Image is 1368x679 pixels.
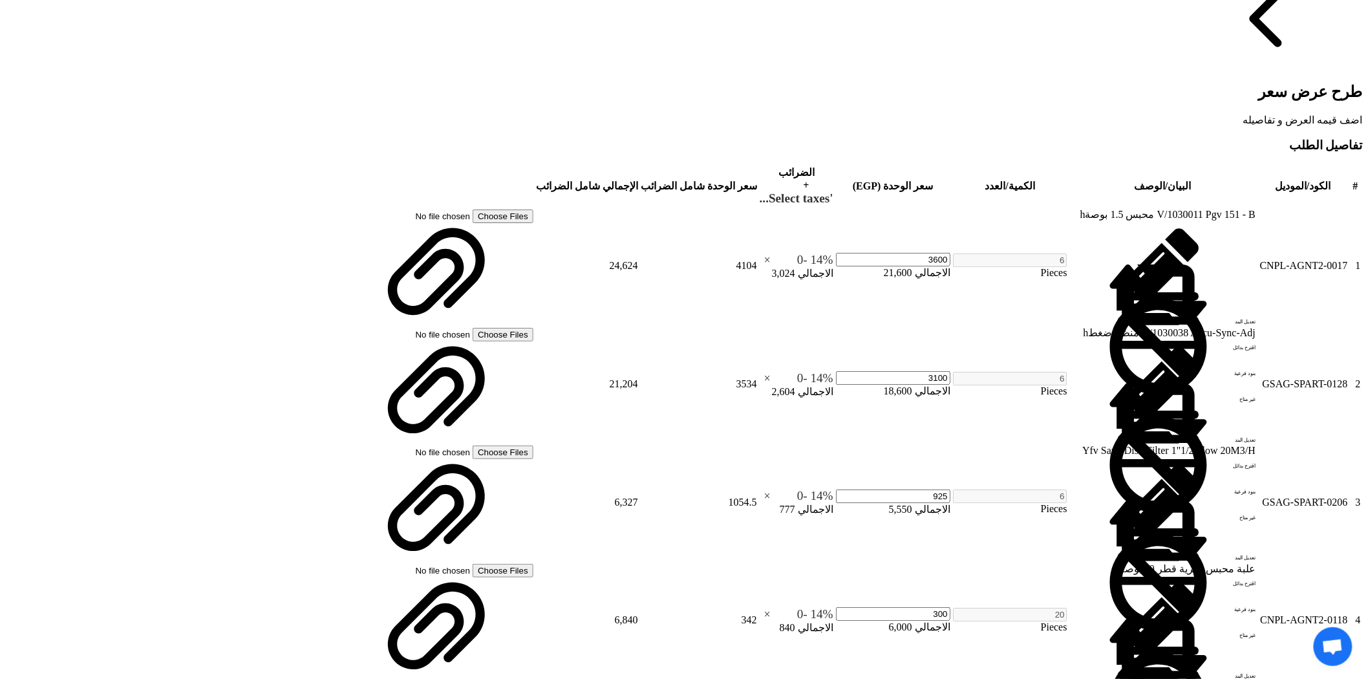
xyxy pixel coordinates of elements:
[1173,339,1256,365] div: تعديل البند
[1173,298,1256,324] div: غير متاح
[5,114,1363,126] div: اضف قيمه العرض و تفاصيله
[1069,166,1256,206] th: البيان/الوصف
[1350,326,1362,443] td: 2
[1119,563,1256,574] span: علبة محبس دائرية قطر 10 بوصة
[836,607,950,621] input: أدخل سعر الوحدة
[798,268,833,279] span: الاجمالي
[1257,444,1349,561] td: GSAG-SPART-0206
[760,371,771,385] span: Clear all
[1041,503,1067,514] span: Pieces
[1041,621,1067,632] span: Pieces
[1084,327,1256,338] span: V/1030038 Accu-Sync-Adj منظم ضغطh
[1173,627,1256,652] div: بنود فرعية
[915,504,950,515] span: الاجمالي
[1082,445,1256,456] span: Yfv Sand Disk Filter 1"1/2 Flow 20M3/H
[610,378,638,389] span: 21,204
[615,497,638,508] span: 6,327
[836,253,950,266] input: أدخل سعر الوحدة
[640,208,758,325] td: 4104
[953,608,1067,621] input: RFQ_STEP1.ITEMS.2.AMOUNT_TITLE
[640,562,758,679] td: 342
[1257,208,1349,325] td: CNPL-AGNT2-0017
[1173,508,1256,534] div: بنود فرعية
[1173,221,1256,246] div: تعديل البند
[772,268,795,279] span: 3,024
[5,83,1363,101] h2: طرح عرض سعر
[1350,444,1362,561] td: 3
[915,621,950,632] span: الاجمالي
[1173,391,1256,416] div: بنود فرعية
[640,444,758,561] td: 1054.5
[884,267,912,278] span: 21,600
[759,166,834,206] th: الضرائب
[760,489,771,503] span: Clear all
[1173,482,1256,508] div: اقترح بدائل
[1173,457,1256,482] div: تعديل البند
[610,260,638,271] span: 24,624
[764,372,771,384] span: ×
[760,253,833,267] ng-select: VAT
[772,386,795,397] span: 2,604
[1173,534,1256,560] div: غير متاح
[952,166,1068,206] th: الكمية/العدد
[884,385,912,396] span: 18,600
[1173,272,1256,298] div: بنود فرعية
[764,490,771,502] span: ×
[760,371,833,385] ng-select: VAT
[915,385,950,396] span: الاجمالي
[804,180,809,191] span: +
[760,607,833,621] ng-select: VAT
[798,504,833,515] span: الاجمالي
[836,490,950,503] input: أدخل سعر الوحدة
[1173,652,1256,678] div: غير متاح
[889,504,912,515] span: 5,550
[798,386,833,397] span: الاجمالي
[915,267,950,278] span: الاجمالي
[953,253,1067,267] input: RFQ_STEP1.ITEMS.2.AMOUNT_TITLE
[889,621,912,632] span: 6,000
[1173,365,1256,391] div: اقترح بدائل
[1257,326,1349,443] td: GSAG-SPART-0128
[1257,562,1349,679] td: CNPL-AGNT2-0118
[780,504,795,515] span: 777
[1173,416,1256,442] div: غير متاح
[836,371,950,385] input: أدخل سعر الوحدة
[615,614,638,625] span: 6,840
[1173,575,1256,601] div: تعديل البند
[640,326,758,443] td: 3534
[953,372,1067,385] input: RFQ_STEP1.ITEMS.2.AMOUNT_TITLE
[760,489,833,503] ng-select: VAT
[780,622,795,633] span: 840
[1041,267,1067,278] span: Pieces
[1314,627,1352,666] div: دردشة مفتوحة
[1350,166,1362,206] th: #
[640,166,758,206] th: سعر الوحدة شامل الضرائب
[760,253,771,267] span: Clear all
[1080,209,1256,220] span: V/1030011 Pgv 151 - B محبس 1.5 بوصةh
[760,607,771,621] span: Clear all
[798,622,833,633] span: الاجمالي
[5,138,1363,153] h3: تفاصيل الطلب
[835,166,951,206] th: سعر الوحدة (EGP)
[1173,601,1256,627] div: اقترح بدائل
[1350,208,1362,325] td: 1
[1041,385,1067,396] span: Pieces
[535,166,639,206] th: الإجمالي شامل الضرائب
[764,609,771,620] span: ×
[1173,246,1256,272] div: اقترح بدائل
[764,254,771,266] span: ×
[953,490,1067,503] input: RFQ_STEP1.ITEMS.2.AMOUNT_TITLE
[1350,562,1362,679] td: 4
[1257,166,1349,206] th: الكود/الموديل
